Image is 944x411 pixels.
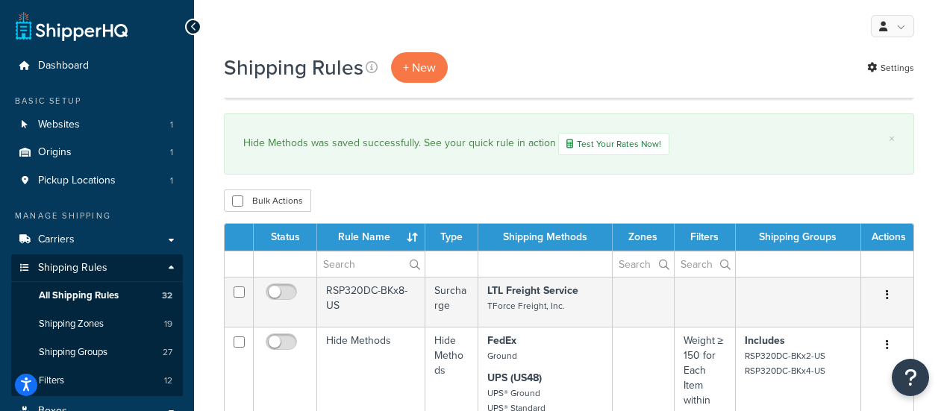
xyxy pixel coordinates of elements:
span: All Shipping Rules [39,289,119,302]
a: Shipping Rules [11,254,183,282]
a: Carriers [11,226,183,254]
div: Basic Setup [11,95,183,107]
a: Pickup Locations 1 [11,167,183,195]
strong: FedEx [487,333,516,348]
span: Shipping Rules [38,262,107,274]
span: 32 [162,289,172,302]
th: Actions [861,224,913,251]
li: All Shipping Rules [11,282,183,310]
span: 12 [164,374,172,387]
span: Origins [38,146,72,159]
span: 1 [170,119,173,131]
strong: Includes [745,333,785,348]
span: 1 [170,175,173,187]
p: + New [391,52,448,83]
li: Pickup Locations [11,167,183,195]
a: Dashboard [11,52,183,80]
span: Shipping Groups [39,346,107,359]
span: Pickup Locations [38,175,116,187]
small: RSP320DC-BKx2-US RSP320DC-BKx4-US [745,349,825,377]
a: Test Your Rates Now! [558,133,669,155]
th: Filters [675,224,736,251]
td: Surcharge [425,277,479,327]
a: Shipping Groups 27 [11,339,183,366]
input: Search [675,251,735,277]
span: Shipping Zones [39,318,104,330]
a: Settings [867,57,914,78]
span: Dashboard [38,60,89,72]
a: ShipperHQ Home [16,11,128,41]
li: Origins [11,139,183,166]
li: Shipping Groups [11,339,183,366]
a: Websites 1 [11,111,183,139]
a: Filters 12 [11,367,183,395]
li: Filters [11,367,183,395]
th: Rule Name : activate to sort column ascending [317,224,425,251]
a: × [889,133,895,145]
div: Hide Methods was saved successfully. See your quick rule in action [243,133,895,155]
th: Type [425,224,479,251]
div: Manage Shipping [11,210,183,222]
th: Shipping Groups [736,224,861,251]
small: TForce Freight, Inc. [487,299,565,313]
span: 19 [164,318,172,330]
h1: Shipping Rules [224,53,363,82]
button: Bulk Actions [224,189,311,212]
li: Shipping Zones [11,310,183,338]
strong: UPS (US48) [487,370,542,386]
strong: LTL Freight Service [487,283,578,298]
span: 1 [170,146,173,159]
th: Zones [613,224,674,251]
a: Origins 1 [11,139,183,166]
button: Open Resource Center [892,359,929,396]
span: Carriers [38,233,75,246]
li: Websites [11,111,183,139]
th: Status [254,224,317,251]
th: Shipping Methods [478,224,613,251]
td: RSP320DC-BKx8-US [317,277,425,327]
li: Shipping Rules [11,254,183,396]
small: Ground [487,349,517,363]
input: Search [317,251,425,277]
a: Shipping Zones 19 [11,310,183,338]
span: Websites [38,119,80,131]
span: Filters [39,374,64,387]
span: 27 [163,346,172,359]
input: Search [613,251,673,277]
a: All Shipping Rules 32 [11,282,183,310]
